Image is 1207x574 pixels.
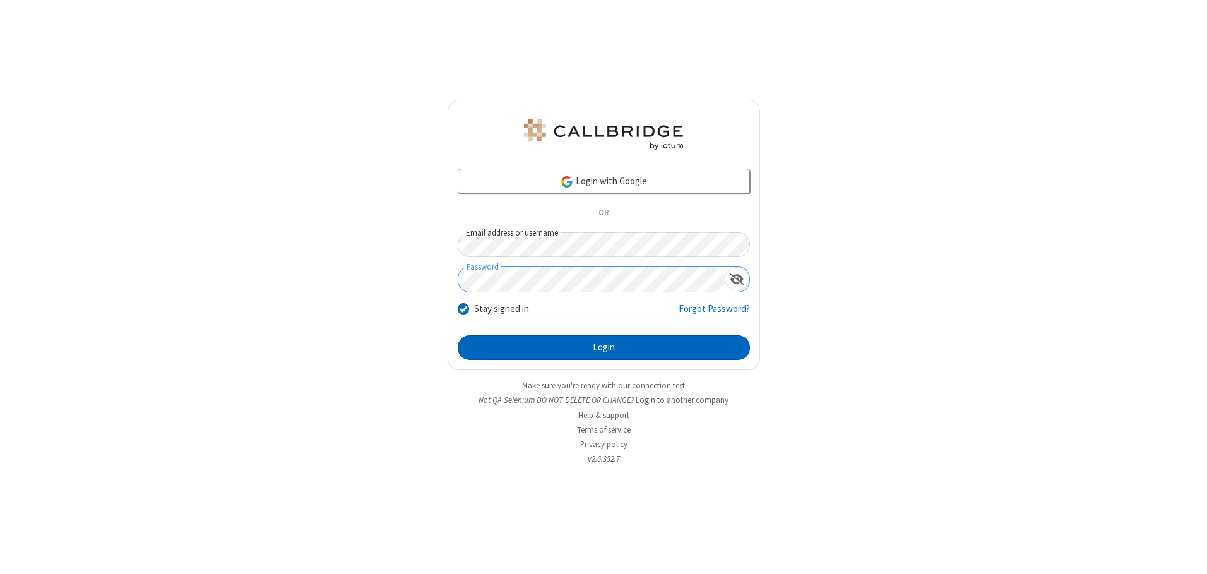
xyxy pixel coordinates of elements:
a: Make sure you're ready with our connection test [522,380,685,391]
a: Forgot Password? [679,302,750,326]
img: QA Selenium DO NOT DELETE OR CHANGE [521,119,686,150]
img: google-icon.png [560,175,574,189]
input: Email address or username [458,232,750,257]
label: Stay signed in [474,302,529,316]
div: Show password [725,267,749,290]
button: Login to another company [636,394,728,406]
li: Not QA Selenium DO NOT DELETE OR CHANGE? [448,394,760,406]
li: v2.6.352.7 [448,453,760,465]
a: Terms of service [577,424,631,435]
input: Password [458,267,725,292]
a: Help & support [578,410,629,421]
a: Login with Google [458,169,750,194]
span: OR [593,205,614,222]
a: Privacy policy [580,439,627,450]
button: Login [458,335,750,361]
